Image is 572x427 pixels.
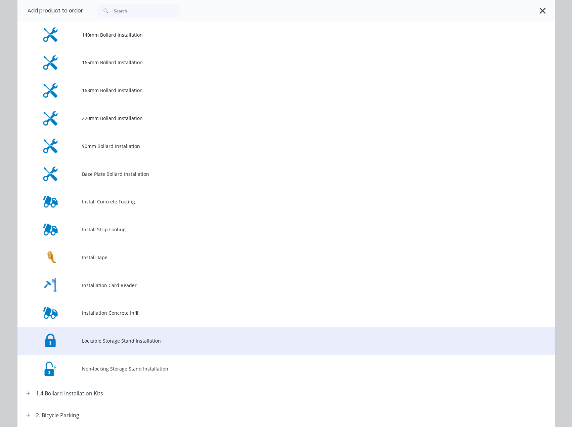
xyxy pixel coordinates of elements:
span: Installation Card Reader [82,282,460,289]
span: Lockable Storage Stand Installation [82,337,460,344]
span: Installation Concrete Infill [82,309,460,316]
div: 1.4 Bollard Installation Kits [36,389,103,397]
span: Non-locking Storage Stand Installation [82,365,460,372]
span: 140mm Bollard Installation [82,31,460,38]
span: 165mm Bollard Installation [82,59,460,66]
span: Install Tape [82,254,460,261]
span: Base Plate Bollard Installation [82,170,460,178]
span: 168mm Bollard Installation [82,87,460,94]
input: Search... [114,4,180,17]
span: Install Concrete Footing [82,198,460,205]
span: 90mm Bollard Installation [82,143,460,150]
span: 220mm Bollard Installation [82,115,460,122]
div: 2. Bicycle Parking [36,411,79,419]
span: Install Strip Footing [82,226,460,233]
